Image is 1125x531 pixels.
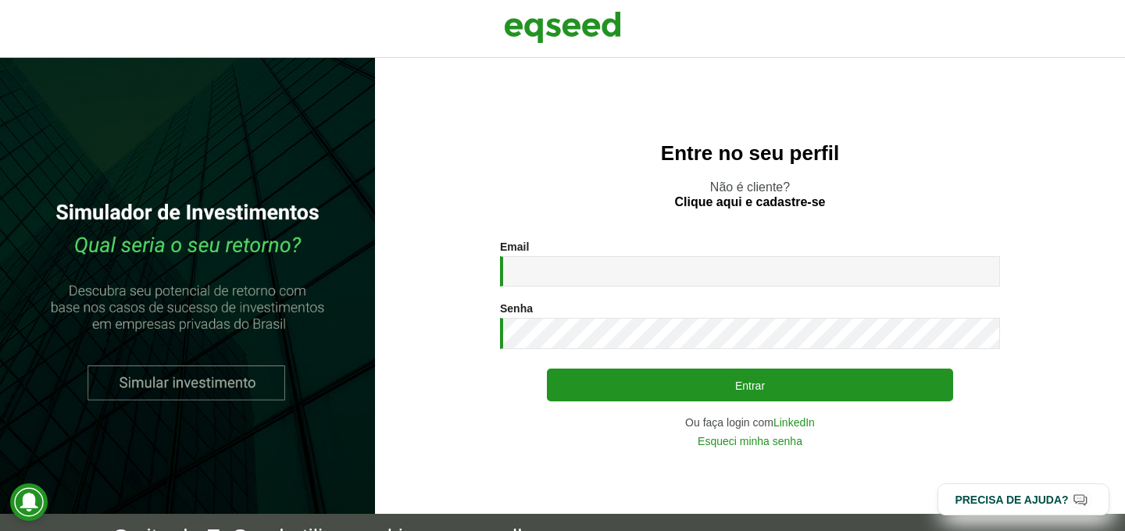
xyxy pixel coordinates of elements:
a: Esqueci minha senha [698,436,802,447]
h2: Entre no seu perfil [406,142,1094,165]
label: Senha [500,303,533,314]
p: Não é cliente? [406,180,1094,209]
label: Email [500,241,529,252]
button: Entrar [547,369,953,401]
a: Clique aqui e cadastre-se [675,196,826,208]
img: EqSeed Logo [504,8,621,47]
div: Ou faça login com [500,417,1000,428]
a: LinkedIn [773,417,815,428]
